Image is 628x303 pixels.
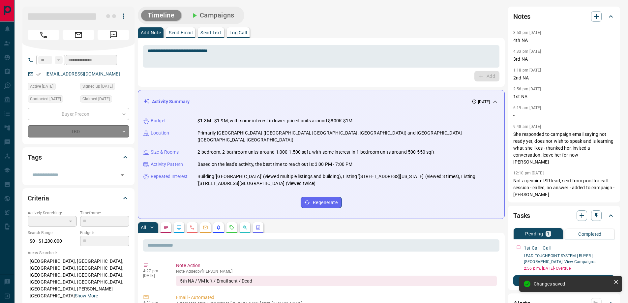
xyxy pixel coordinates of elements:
[151,149,179,156] p: Size & Rooms
[151,130,169,136] p: Location
[255,225,261,230] svg: Agent Actions
[28,108,129,120] div: Buyer , Precon
[28,125,129,137] div: TBD
[151,117,166,124] p: Budget
[513,177,615,198] p: Not a genuine ISR lead, sent from pool for call session - called, no answer - added to campaign -...
[547,231,550,236] p: 1
[513,87,541,91] p: 2:56 pm [DATE]
[200,30,222,35] p: Send Text
[163,225,168,230] svg: Notes
[216,225,221,230] svg: Listing Alerts
[28,30,59,40] span: Call
[28,149,129,165] div: Tags
[36,72,41,76] svg: Email Verified
[197,173,499,187] p: Building '[GEOGRAPHIC_DATA]' (viewed multiple listings and building), Listing '[STREET_ADDRESS][U...
[534,281,611,287] div: Changes saved
[197,130,499,143] p: Primarily [GEOGRAPHIC_DATA] ([GEOGRAPHIC_DATA], [GEOGRAPHIC_DATA], [GEOGRAPHIC_DATA]) and [GEOGRA...
[197,149,434,156] p: 2-bedroom, 2-bathroom units around 1,000-1,500 sqft, with some interest in 1-bedroom units around...
[513,11,530,22] h2: Notes
[28,83,77,92] div: Mon Oct 06 2025
[30,96,61,102] span: Contacted [DATE]
[513,37,615,44] p: 4th NA
[513,210,530,221] h2: Tasks
[524,265,615,271] p: 2:56 p.m. [DATE] - Overdue
[80,95,129,105] div: Tue Oct 07 2025
[151,161,183,168] p: Activity Pattern
[242,225,248,230] svg: Opportunities
[513,49,541,54] p: 4:33 pm [DATE]
[63,30,94,40] span: Email
[82,83,113,90] span: Signed up [DATE]
[513,30,541,35] p: 3:53 pm [DATE]
[80,230,129,236] p: Budget:
[152,98,190,105] p: Activity Summary
[513,171,544,175] p: 12:10 pm [DATE]
[28,210,77,216] p: Actively Searching:
[229,225,234,230] svg: Requests
[118,170,127,180] button: Open
[513,124,541,129] p: 9:48 am [DATE]
[513,56,615,63] p: 3rd NA
[513,208,615,224] div: Tasks
[28,250,129,256] p: Areas Searched:
[513,93,615,100] p: 1st NA
[197,161,352,168] p: Based on the lead's activity, the best time to reach out is: 3:00 PM - 7:00 PM
[141,225,146,230] p: All
[513,131,615,166] p: She responded to campaign email saying not ready yet, does not wish to speak and is learning what...
[184,10,241,21] button: Campaigns
[190,225,195,230] svg: Calls
[80,210,129,216] p: Timeframe:
[513,75,615,81] p: 2nd NA
[525,231,543,236] p: Pending
[28,152,42,163] h2: Tags
[75,292,98,299] button: Show More
[151,173,188,180] p: Repeated Interest
[301,197,342,208] button: Regenerate
[169,30,193,35] p: Send Email
[578,232,602,236] p: Completed
[176,225,182,230] svg: Lead Browsing Activity
[478,99,490,105] p: [DATE]
[98,30,129,40] span: Message
[45,71,120,76] a: [EMAIL_ADDRESS][DOMAIN_NAME]
[82,96,110,102] span: Claimed [DATE]
[524,254,595,264] a: LEAD TOUCHPOINT SYSTEM | BUYER | [GEOGRAPHIC_DATA]- View Campaigns
[176,262,497,269] p: Note Action
[28,190,129,206] div: Criteria
[80,83,129,92] div: Fri Mar 16 2018
[513,106,541,110] p: 6:19 am [DATE]
[143,269,166,273] p: 4:27 pm
[513,275,615,286] button: New Task
[176,294,497,301] p: Email - Automated
[513,9,615,24] div: Notes
[30,83,53,90] span: Active [DATE]
[141,10,181,21] button: Timeline
[28,230,77,236] p: Search Range:
[176,269,497,274] p: Note Added by [PERSON_NAME]
[28,95,77,105] div: Tue Oct 07 2025
[203,225,208,230] svg: Emails
[28,256,129,301] p: [GEOGRAPHIC_DATA], [GEOGRAPHIC_DATA], [GEOGRAPHIC_DATA], [GEOGRAPHIC_DATA], [GEOGRAPHIC_DATA], [G...
[513,112,615,119] p: -
[143,96,499,108] div: Activity Summary[DATE]
[143,273,166,278] p: [DATE]
[524,245,551,252] p: 1st Call - Call
[229,30,247,35] p: Log Call
[513,68,541,73] p: 1:18 pm [DATE]
[176,276,497,286] div: 5th NA / VM left / Email sent / Dead
[141,30,161,35] p: Add Note
[28,236,77,247] p: $0 - $1,200,000
[197,117,352,124] p: $1.3M - $1.9M, with some interest in lower-priced units around $800K-$1M
[28,193,49,203] h2: Criteria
